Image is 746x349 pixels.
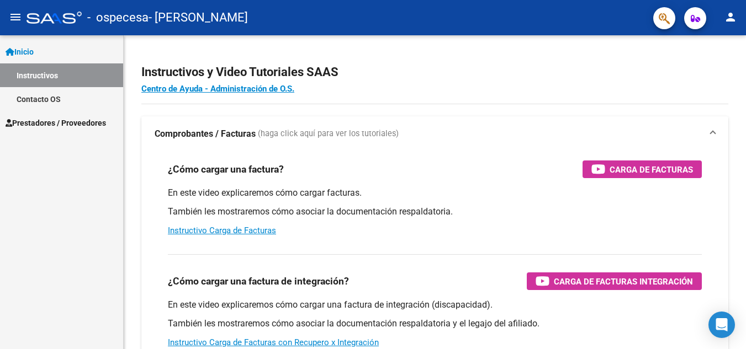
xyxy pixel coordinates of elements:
p: También les mostraremos cómo asociar la documentación respaldatoria. [168,206,702,218]
h3: ¿Cómo cargar una factura? [168,162,284,177]
p: También les mostraremos cómo asociar la documentación respaldatoria y el legajo del afiliado. [168,318,702,330]
span: (haga click aquí para ver los tutoriales) [258,128,399,140]
span: - ospecesa [87,6,149,30]
span: - [PERSON_NAME] [149,6,248,30]
mat-expansion-panel-header: Comprobantes / Facturas (haga click aquí para ver los tutoriales) [141,116,728,152]
div: Open Intercom Messenger [708,312,735,338]
strong: Comprobantes / Facturas [155,128,256,140]
button: Carga de Facturas Integración [527,272,702,290]
mat-icon: menu [9,10,22,24]
p: En este video explicaremos cómo cargar una factura de integración (discapacidad). [168,299,702,311]
a: Instructivo Carga de Facturas [168,225,276,235]
h2: Instructivos y Video Tutoriales SAAS [141,62,728,83]
mat-icon: person [724,10,737,24]
a: Centro de Ayuda - Administración de O.S. [141,84,294,94]
span: Carga de Facturas Integración [554,275,693,288]
h3: ¿Cómo cargar una factura de integración? [168,273,349,289]
span: Carga de Facturas [610,163,693,176]
span: Prestadores / Proveedores [6,117,106,129]
span: Inicio [6,46,34,58]
button: Carga de Facturas [583,160,702,178]
a: Instructivo Carga de Facturas con Recupero x Integración [168,337,379,347]
p: En este video explicaremos cómo cargar facturas. [168,187,702,199]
